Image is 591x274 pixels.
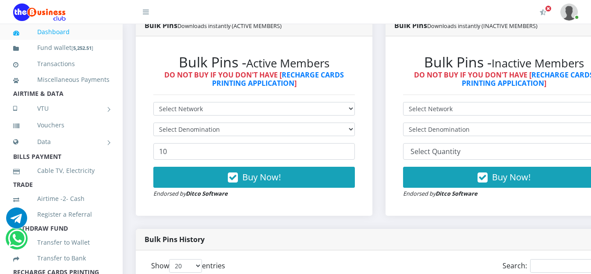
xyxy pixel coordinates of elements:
[13,189,110,209] a: Airtime -2- Cash
[246,56,329,71] small: Active Members
[169,259,202,273] select: Showentries
[177,22,282,30] small: Downloads instantly (ACTIVE MEMBERS)
[73,45,92,51] b: 5,252.51
[13,204,110,225] a: Register a Referral
[6,214,27,228] a: Chat for support
[153,190,228,197] small: Endorsed by
[71,45,93,51] small: [ ]
[145,21,282,30] strong: Bulk Pins
[435,190,478,197] strong: Ditco Software
[13,54,110,74] a: Transactions
[242,171,281,183] span: Buy Now!
[492,56,584,71] small: Inactive Members
[145,235,205,244] strong: Bulk Pins History
[13,70,110,90] a: Miscellaneous Payments
[164,70,344,88] strong: DO NOT BUY IF YOU DON'T HAVE [ ]
[403,190,478,197] small: Endorsed by
[13,98,110,119] a: VTU
[151,259,225,273] label: Show entries
[13,131,110,153] a: Data
[212,70,344,88] a: RECHARGE CARDS PRINTING APPLICATION
[492,171,531,183] span: Buy Now!
[13,248,110,268] a: Transfer to Bank
[394,21,538,30] strong: Bulk Pins
[153,143,355,160] input: Enter Quantity
[13,115,110,135] a: Vouchers
[540,9,546,16] i: Activate Your Membership
[13,38,110,58] a: Fund wallet[5,252.51]
[13,22,110,42] a: Dashboard
[13,232,110,253] a: Transfer to Wallet
[153,167,355,188] button: Buy Now!
[427,22,538,30] small: Downloads instantly (INACTIVE MEMBERS)
[153,54,355,70] h2: Bulk Pins -
[186,190,228,197] strong: Ditco Software
[13,161,110,181] a: Cable TV, Electricity
[560,4,578,21] img: User
[545,5,552,12] span: Activate Your Membership
[8,235,26,249] a: Chat for support
[13,4,66,21] img: Logo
